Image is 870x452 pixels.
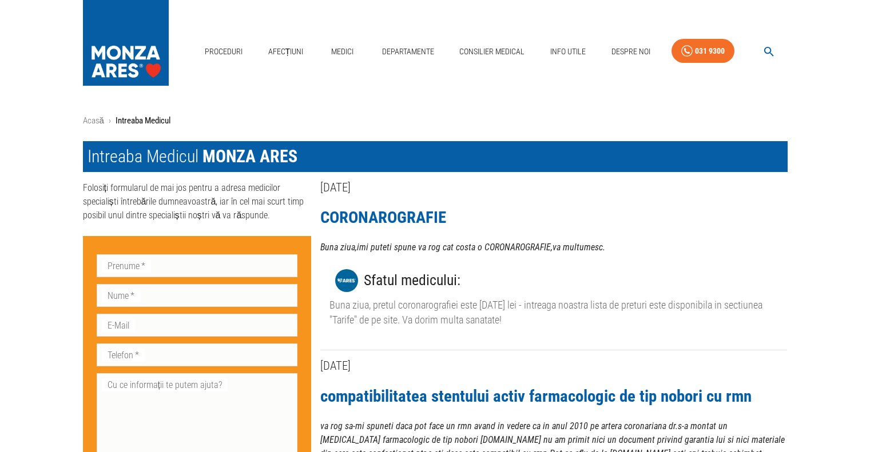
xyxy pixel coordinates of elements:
[546,40,590,63] a: Info Utile
[455,40,529,63] a: Consilier Medical
[320,241,787,254] p: Buna ziua,imi puteti spune va rog cat costa o CORONAROGRAFIE,va multumesc.
[116,114,170,127] p: Intreaba Medicul
[83,141,788,172] h1: Intreaba Medicul
[200,40,247,63] a: Proceduri
[324,40,361,63] a: Medici
[672,39,734,63] a: 031 9300
[202,146,297,166] span: MONZA ARES
[264,40,308,63] a: Afecțiuni
[607,40,655,63] a: Despre Noi
[320,359,351,373] span: [DATE]
[335,269,358,292] img: MONZA ARES
[320,254,787,336] button: MONZA ARESSfatul medicului:Buna ziua, pretul coronarografiei este [DATE] lei - intreaga noastra l...
[329,298,778,327] div: Buna ziua, pretul coronarografiei este [DATE] lei - intreaga noastra lista de preturi este dispon...
[364,269,460,292] h3: Sfatul medicului :
[320,181,351,194] span: [DATE]
[320,386,752,406] a: compatibilitatea stentului activ farmacologic de tip nobori cu rmn
[320,207,446,227] a: CORONAROGRAFIE
[378,40,439,63] a: Departamente
[83,114,788,127] nav: breadcrumb
[109,114,111,127] li: ›
[83,181,312,222] p: Folosiți formularul de mai jos pentru a adresa medicilor specialiști întrebările dumneavoastră, i...
[83,115,104,126] a: Acasă
[695,44,725,58] div: 031 9300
